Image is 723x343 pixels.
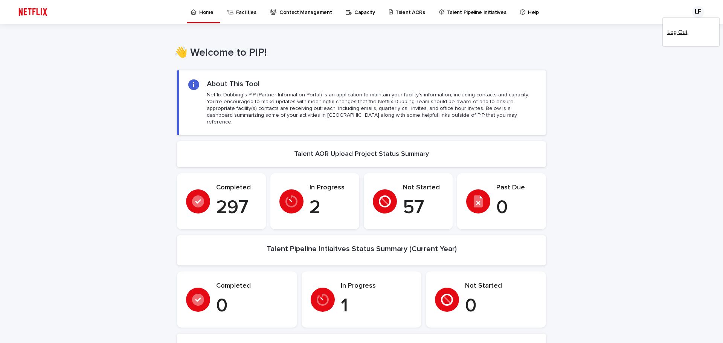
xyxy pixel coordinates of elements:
p: 2 [310,197,350,219]
p: Netflix Dubbing's PIP (Partner Information Portal) is an application to maintain your facility's ... [207,91,537,126]
h2: Talent Pipeline Intiaitves Status Summary (Current Year) [267,244,457,253]
a: Log Out [667,26,715,38]
p: 297 [216,197,257,219]
p: 1 [341,295,413,317]
p: 0 [216,295,288,317]
p: In Progress [310,184,350,192]
p: Completed [216,282,288,290]
h2: About This Tool [207,79,260,88]
p: Past Due [496,184,537,192]
p: Completed [216,184,257,192]
h1: 👋 Welcome to PIP! [174,47,543,59]
p: In Progress [341,282,413,290]
p: 0 [496,197,537,219]
p: 57 [403,197,444,219]
p: Not Started [465,282,537,290]
h2: Talent AOR Upload Project Status Summary [294,150,429,159]
p: Not Started [403,184,444,192]
p: 0 [465,295,537,317]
